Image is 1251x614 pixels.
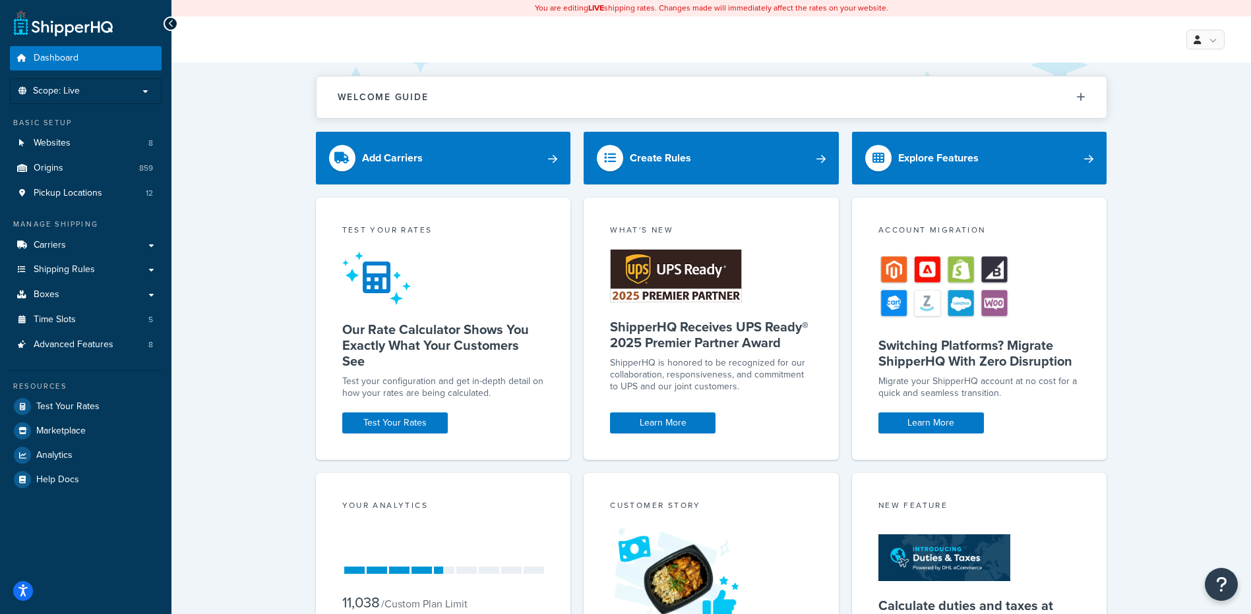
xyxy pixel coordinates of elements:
[10,333,162,357] a: Advanced Features8
[10,131,162,155] li: Websites
[148,138,153,149] span: 8
[316,132,571,184] a: Add Carriers
[10,395,162,418] a: Test Your Rates
[34,314,76,325] span: Time Slots
[34,138,71,149] span: Websites
[10,283,162,307] a: Boxes
[36,426,86,437] span: Marketplace
[34,53,78,64] span: Dashboard
[10,156,162,181] a: Origins859
[342,412,448,433] a: Test Your Rates
[34,289,59,300] span: Boxes
[10,308,162,332] a: Time Slots5
[878,412,984,433] a: Learn More
[1205,568,1238,601] button: Open Resource Center
[34,240,66,251] span: Carriers
[878,499,1081,515] div: New Feature
[630,149,691,167] div: Create Rules
[610,499,812,515] div: Customer Story
[584,132,839,184] a: Create Rules
[338,92,429,102] h2: Welcome Guide
[10,156,162,181] li: Origins
[34,163,63,174] span: Origins
[878,376,1081,399] div: Migrate your ShipperHQ account at no cost for a quick and seamless transition.
[362,149,423,167] div: Add Carriers
[10,131,162,155] a: Websites8
[342,224,545,239] div: Test your rates
[10,333,162,357] li: Advanced Features
[10,181,162,206] li: Pickup Locations
[342,499,545,515] div: Your Analytics
[10,219,162,230] div: Manage Shipping
[34,264,95,275] span: Shipping Rules
[34,339,113,350] span: Advanced Features
[10,181,162,206] a: Pickup Locations12
[610,412,716,433] a: Learn More
[10,381,162,392] div: Resources
[10,46,162,70] a: Dashboard
[33,86,80,97] span: Scope: Live
[588,2,604,14] b: LIVE
[148,314,153,325] span: 5
[36,450,73,461] span: Analytics
[10,233,162,258] a: Carriers
[10,117,162,128] div: Basic Setup
[381,596,468,611] small: / Custom Plan Limit
[139,163,153,174] span: 859
[317,76,1107,118] button: Welcome Guide
[146,188,153,199] span: 12
[10,258,162,282] a: Shipping Rules
[148,339,153,350] span: 8
[898,149,979,167] div: Explore Features
[10,468,162,491] a: Help Docs
[610,224,812,239] div: What's New
[10,419,162,443] a: Marketplace
[342,321,545,369] h5: Our Rate Calculator Shows You Exactly What Your Customers See
[36,474,79,486] span: Help Docs
[10,443,162,467] a: Analytics
[342,376,545,399] div: Test your configuration and get in-depth detail on how your rates are being calculated.
[34,188,102,199] span: Pickup Locations
[342,592,380,613] span: 11,038
[878,337,1081,369] h5: Switching Platforms? Migrate ShipperHQ With Zero Disruption
[878,224,1081,239] div: Account Migration
[36,401,100,412] span: Test Your Rates
[10,308,162,332] li: Time Slots
[610,357,812,393] p: ShipperHQ is honored to be recognized for our collaboration, responsiveness, and commitment to UP...
[610,319,812,350] h5: ShipperHQ Receives UPS Ready® 2025 Premier Partner Award
[852,132,1107,184] a: Explore Features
